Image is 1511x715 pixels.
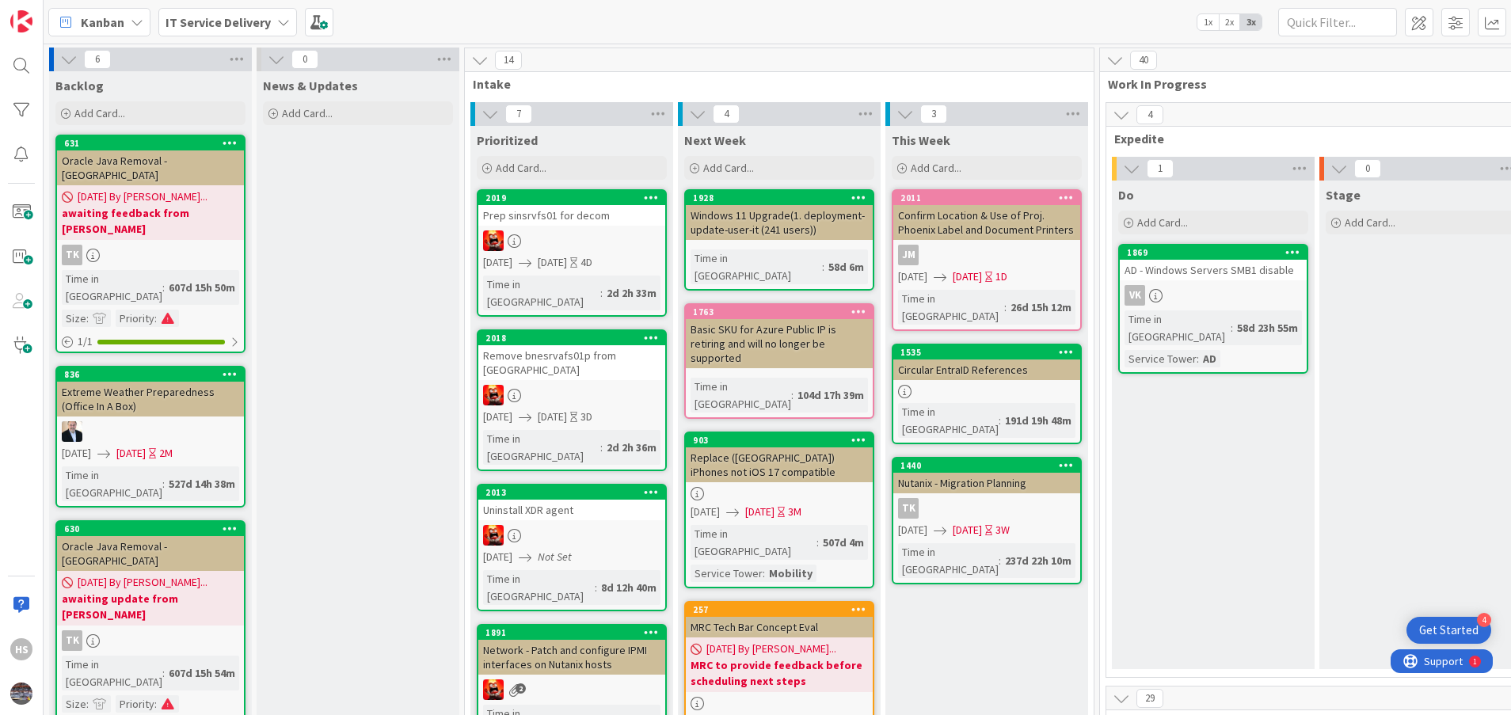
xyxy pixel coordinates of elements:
div: TK [898,498,919,519]
span: [DATE] [898,522,927,538]
div: 257MRC Tech Bar Concept Eval [686,603,873,637]
span: [DATE] [116,445,146,462]
a: 2018Remove bnesrvafs01p from [GEOGRAPHIC_DATA]VN[DATE][DATE]3DTime in [GEOGRAPHIC_DATA]:2d 2h 36m [477,329,667,471]
div: VN [478,525,665,546]
div: VN [478,230,665,251]
a: 836Extreme Weather Preparedness (Office In A Box)HO[DATE][DATE]2MTime in [GEOGRAPHIC_DATA]:527d 1... [55,366,245,508]
div: 104d 17h 39m [794,386,868,404]
div: 527d 14h 38m [165,475,239,493]
span: 3x [1240,14,1262,30]
span: : [822,258,824,276]
span: Add Card... [496,161,546,175]
div: 1D [995,268,1007,285]
a: 2019Prep sinsrvfs01 for decomVN[DATE][DATE]4DTime in [GEOGRAPHIC_DATA]:2d 2h 33m [477,189,667,317]
span: [DATE] [691,504,720,520]
span: [DATE] [745,504,775,520]
span: : [1004,299,1007,316]
span: Intake [473,76,1074,92]
a: 1535Circular EntraID ReferencesTime in [GEOGRAPHIC_DATA]:191d 19h 48m [892,344,1082,444]
span: : [162,664,165,682]
div: 631 [64,138,244,149]
a: 1869AD - Windows Servers SMB1 disableVKTime in [GEOGRAPHIC_DATA]:58d 23h 55mService Tower:AD [1118,244,1308,374]
div: 1928Windows 11 Upgrade(1. deployment-update-user-it (241 users)) [686,191,873,240]
span: 29 [1136,689,1163,708]
div: 58d 23h 55m [1233,319,1302,337]
div: 2018Remove bnesrvafs01p from [GEOGRAPHIC_DATA] [478,331,665,380]
div: Time in [GEOGRAPHIC_DATA] [62,656,162,690]
a: 1763Basic SKU for Azure Public IP is retiring and will no longer be supportedTime in [GEOGRAPHIC_... [684,303,874,419]
div: Time in [GEOGRAPHIC_DATA] [483,570,595,605]
div: VN [478,385,665,405]
span: [DATE] [483,549,512,565]
span: [DATE] By [PERSON_NAME]... [706,641,836,657]
div: TK [62,245,82,265]
span: Add Card... [1137,215,1188,230]
div: 1 [82,6,86,19]
div: Service Tower [691,565,763,582]
div: Size [62,310,86,327]
span: Add Card... [1345,215,1395,230]
a: 2013Uninstall XDR agentVN[DATE]Not SetTime in [GEOGRAPHIC_DATA]:8d 12h 40m [477,484,667,611]
div: 2011 [893,191,1080,205]
span: Support [33,2,72,21]
div: JM [898,245,919,265]
b: IT Service Delivery [166,14,271,30]
i: Not Set [538,550,572,564]
b: awaiting feedback from [PERSON_NAME] [62,205,239,237]
span: 1 [1147,159,1174,178]
span: 4 [1136,105,1163,124]
span: 1x [1197,14,1219,30]
span: [DATE] [953,268,982,285]
div: Time in [GEOGRAPHIC_DATA] [62,466,162,501]
span: Stage [1326,187,1361,203]
span: : [816,534,819,551]
div: TK [893,498,1080,519]
span: Add Card... [911,161,961,175]
div: AD [1199,350,1220,367]
a: 631Oracle Java Removal - [GEOGRAPHIC_DATA][DATE] By [PERSON_NAME]...awaiting feedback from [PERSO... [55,135,245,353]
div: Time in [GEOGRAPHIC_DATA] [1125,310,1231,345]
div: 1535Circular EntraID References [893,345,1080,380]
div: 3W [995,522,1010,538]
div: HO [57,421,244,442]
span: [DATE] [483,409,512,425]
div: 1928 [693,192,873,203]
span: : [999,412,1001,429]
div: Priority [116,310,154,327]
span: [DATE] [538,409,567,425]
span: Kanban [81,13,124,32]
div: 1869 [1120,245,1307,260]
div: 257 [693,604,873,615]
span: 2 [516,683,526,694]
img: VN [483,385,504,405]
span: 3 [920,105,947,124]
div: 58d 6m [824,258,868,276]
div: 2019Prep sinsrvfs01 for decom [478,191,665,226]
span: : [162,475,165,493]
div: Network - Patch and configure IPMI interfaces on Nutanix hosts [478,640,665,675]
span: News & Updates [263,78,358,93]
span: Do [1118,187,1134,203]
div: 257 [686,603,873,617]
img: HO [62,421,82,442]
div: Priority [116,695,154,713]
div: 2019 [485,192,665,203]
span: 0 [1354,159,1381,178]
div: 3M [788,504,801,520]
div: 607d 15h 54m [165,664,239,682]
div: Replace ([GEOGRAPHIC_DATA]) iPhones not iOS 17 compatible [686,447,873,482]
div: 2011Confirm Location & Use of Proj. Phoenix Label and Document Printers [893,191,1080,240]
span: 4 [713,105,740,124]
span: : [600,439,603,456]
div: VK [1120,285,1307,306]
a: 2011Confirm Location & Use of Proj. Phoenix Label and Document PrintersJM[DATE][DATE]1DTime in [G... [892,189,1082,331]
span: Backlog [55,78,104,93]
div: 191d 19h 48m [1001,412,1075,429]
div: 2d 2h 33m [603,284,660,302]
div: Time in [GEOGRAPHIC_DATA] [898,403,999,438]
div: 631Oracle Java Removal - [GEOGRAPHIC_DATA] [57,136,244,185]
div: VN [478,679,665,700]
div: 2019 [478,191,665,205]
span: Next Week [684,132,746,148]
div: Uninstall XDR agent [478,500,665,520]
